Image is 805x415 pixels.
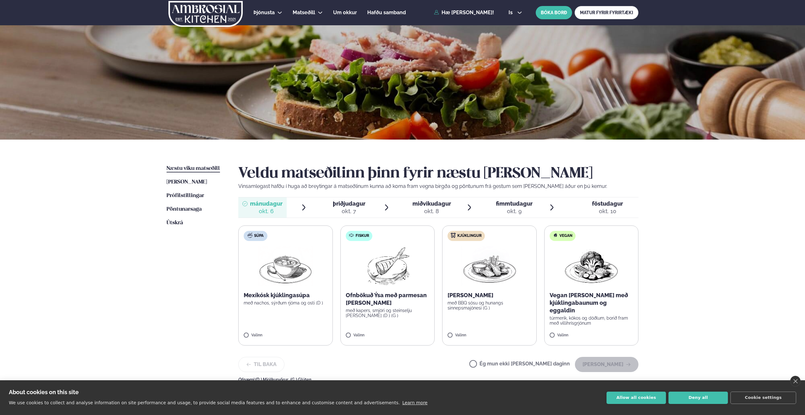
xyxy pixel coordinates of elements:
strong: About cookies on this site [9,389,79,395]
a: [PERSON_NAME] [167,178,207,186]
button: is [503,10,527,15]
img: Fish.png [359,246,415,286]
p: með BBQ sósu og hunangs sinnepsmajónesi (G ) [448,300,531,310]
span: Næstu viku matseðill [167,166,220,171]
img: Chicken-wings-legs.png [461,246,517,286]
span: þriðjudagur [333,200,365,207]
img: soup.svg [247,233,253,238]
button: [PERSON_NAME] [575,357,638,372]
a: MATUR FYRIR FYRIRTÆKI [575,6,638,19]
span: Fiskur [356,233,369,238]
span: Matseðill [293,9,315,15]
span: föstudagur [592,200,623,207]
div: Ofnæmi: [238,377,638,382]
div: okt. 10 [592,207,623,215]
div: okt. 8 [412,207,451,215]
button: Til baka [238,357,284,372]
h2: Veldu matseðilinn þinn fyrir næstu [PERSON_NAME] [238,165,638,183]
span: Útskrá [167,220,183,226]
span: is [509,10,515,15]
img: fish.svg [349,233,354,238]
span: fimmtudagur [496,200,533,207]
img: Soup.png [258,246,313,286]
span: Um okkur [333,9,357,15]
button: Cookie settings [730,392,796,404]
a: Prófílstillingar [167,192,204,200]
img: logo [168,1,243,27]
span: Súpa [254,233,264,238]
p: túrmerik, kókos og döðlum, borið fram með villihrísgrjónum [550,316,633,326]
button: Deny all [668,392,728,404]
a: Learn more [402,400,428,405]
a: Hæ [PERSON_NAME]! [434,10,494,15]
a: Pöntunarsaga [167,206,202,213]
span: (D ) Mjólkurvörur , [255,377,290,382]
a: Útskrá [167,219,183,227]
button: Allow all cookies [607,392,666,404]
img: Vegan.svg [553,233,558,238]
p: We use cookies to collect and analyse information on site performance and usage, to provide socia... [9,400,400,405]
p: Vegan [PERSON_NAME] með kjúklingabaunum og eggaldin [550,292,633,314]
p: [PERSON_NAME] [448,292,531,299]
a: Þjónusta [253,9,275,16]
a: Um okkur [333,9,357,16]
a: Næstu viku matseðill [167,165,220,172]
span: [PERSON_NAME] [167,179,207,185]
p: með nachos, sýrðum rjóma og osti (D ) [244,300,327,305]
span: miðvikudagur [412,200,451,207]
span: (G ) Glúten [290,377,311,382]
a: Matseðill [293,9,315,16]
span: Prófílstillingar [167,193,204,198]
span: Kjúklingur [457,233,482,238]
a: Hafðu samband [367,9,406,16]
div: okt. 6 [250,207,283,215]
span: mánudagur [250,200,283,207]
button: BÓKA BORÐ [536,6,572,19]
div: okt. 9 [496,207,533,215]
div: okt. 7 [333,207,365,215]
span: Þjónusta [253,9,275,15]
img: Vegan.png [564,246,619,286]
p: Vinsamlegast hafðu í huga að breytingar á matseðlinum kunna að koma fram vegna birgða og pöntunum... [238,183,638,190]
span: Hafðu samband [367,9,406,15]
p: Mexíkósk kjúklingasúpa [244,292,327,299]
span: Pöntunarsaga [167,207,202,212]
img: chicken.svg [451,233,456,238]
span: Vegan [559,233,572,238]
p: með kapers, smjöri og steinselju [PERSON_NAME] (D ) (G ) [346,308,430,318]
p: Ofnbökuð Ýsa með parmesan [PERSON_NAME] [346,292,430,307]
a: close [790,376,801,387]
